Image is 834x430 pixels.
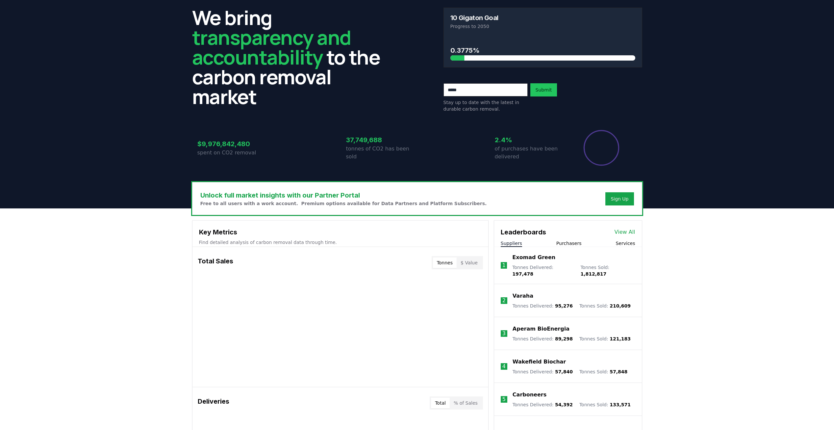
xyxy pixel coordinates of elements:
p: Tonnes Delivered : [512,264,574,277]
p: Progress to 2050 [450,23,635,30]
span: 57,848 [610,369,627,374]
button: Tonnes [433,257,457,268]
p: 3 [502,330,506,337]
div: Percentage of sales delivered [583,129,620,166]
button: Submit [530,83,557,96]
p: 2 [502,297,506,305]
span: 121,183 [610,336,631,341]
h3: Deliveries [198,396,229,410]
a: Aperam BioEnergia [513,325,569,333]
span: transparency and accountability [192,24,351,70]
button: % of Sales [450,398,482,408]
h3: 0.3775% [450,45,635,55]
button: Services [616,240,635,247]
a: Carboneers [513,391,546,399]
h3: Key Metrics [199,227,482,237]
span: 89,298 [555,336,573,341]
p: Tonnes Sold : [579,303,631,309]
a: Exomad Green [512,254,555,261]
span: 57,840 [555,369,573,374]
h3: 10 Gigaton Goal [450,14,498,21]
h3: 37,749,688 [346,135,417,145]
p: 1 [502,261,505,269]
span: 54,392 [555,402,573,407]
h3: Leaderboards [501,227,546,237]
p: Stay up to date with the latest in durable carbon removal. [443,99,528,112]
p: Tonnes Delivered : [513,368,573,375]
h3: 2.4% [495,135,566,145]
p: 5 [502,395,506,403]
h3: $9,976,842,480 [197,139,268,149]
span: 133,571 [610,402,631,407]
p: Tonnes Sold : [579,401,631,408]
h2: We bring to the carbon removal market [192,8,391,106]
button: Sign Up [605,192,634,205]
p: Tonnes Sold : [579,336,631,342]
span: 1,812,817 [580,271,606,277]
p: tonnes of CO2 has been sold [346,145,417,161]
p: of purchases have been delivered [495,145,566,161]
p: Tonnes Delivered : [513,303,573,309]
p: 4 [502,363,506,370]
p: Free to all users with a work account. Premium options available for Data Partners and Platform S... [200,200,487,207]
p: Find detailed analysis of carbon removal data through time. [199,239,482,246]
p: Tonnes Delivered : [513,401,573,408]
a: Wakefield Biochar [513,358,566,366]
span: 95,276 [555,303,573,309]
h3: Unlock full market insights with our Partner Portal [200,190,487,200]
p: Tonnes Sold : [579,368,627,375]
button: $ Value [457,257,482,268]
span: 210,609 [610,303,631,309]
a: View All [615,228,635,236]
p: Tonnes Sold : [580,264,635,277]
span: 197,478 [512,271,533,277]
p: spent on CO2 removal [197,149,268,157]
a: Sign Up [611,196,628,202]
button: Suppliers [501,240,522,247]
a: Varaha [513,292,533,300]
button: Total [431,398,450,408]
button: Purchasers [556,240,582,247]
h3: Total Sales [198,256,233,269]
p: Tonnes Delivered : [513,336,573,342]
